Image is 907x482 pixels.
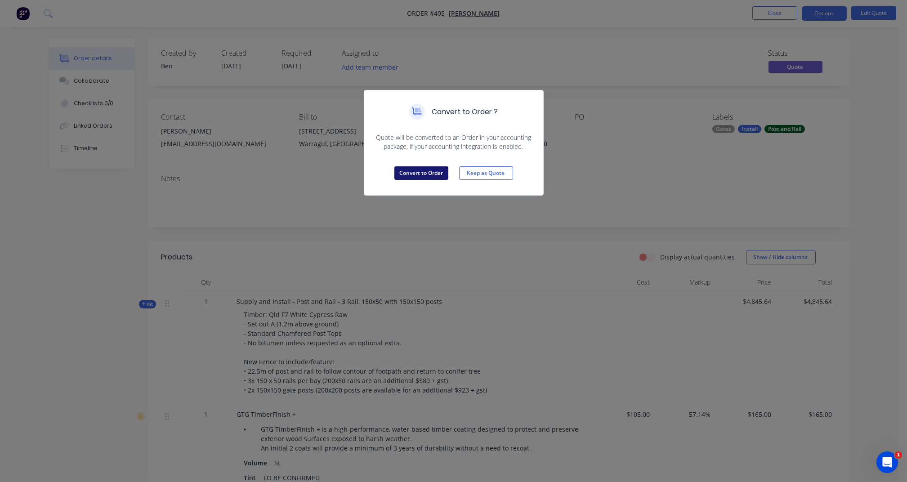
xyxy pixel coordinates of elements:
span: 1 [895,451,902,459]
iframe: Intercom live chat [876,451,898,473]
button: Keep as Quote [459,166,513,180]
span: Quote will be converted to an Order in your accounting package, if your accounting integration is... [375,133,532,151]
button: Convert to Order [394,166,448,180]
h5: Convert to Order ? [432,107,498,117]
